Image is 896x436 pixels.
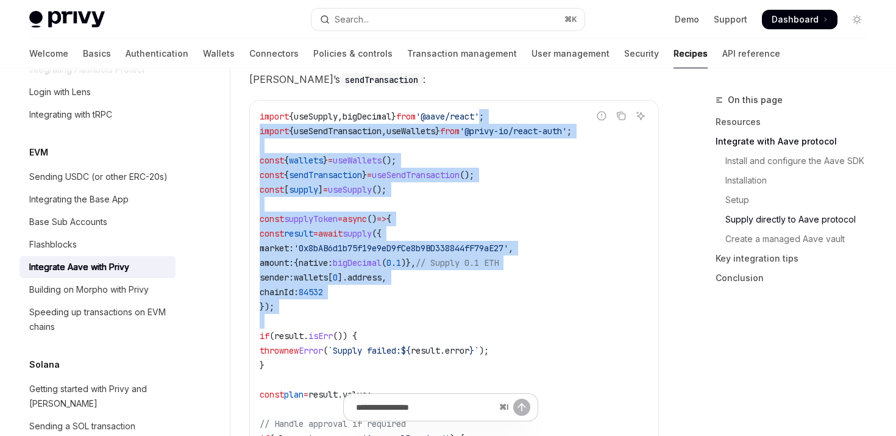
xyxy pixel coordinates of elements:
[333,155,382,166] span: useWallets
[289,170,362,180] span: sendTransaction
[513,399,530,416] button: Send message
[29,419,135,434] div: Sending a SOL transaction
[284,170,289,180] span: {
[313,228,318,239] span: =
[340,73,423,87] code: sendTransaction
[722,39,780,68] a: API reference
[289,126,294,137] span: {
[20,188,176,210] a: Integrating the Base App
[674,39,708,68] a: Recipes
[716,190,876,210] a: Setup
[29,282,149,297] div: Building on Morpho with Privy
[260,170,284,180] span: const
[289,111,294,122] span: {
[260,389,284,400] span: const
[335,12,369,27] div: Search...
[260,111,289,122] span: import
[440,345,445,356] span: .
[460,126,567,137] span: '@privy-io/react-auth'
[328,155,333,166] span: =
[269,331,274,341] span: (
[29,382,168,411] div: Getting started with Privy and [PERSON_NAME]
[313,39,393,68] a: Policies & controls
[304,331,308,341] span: .
[347,272,382,283] span: address
[299,287,323,298] span: 84532
[338,272,347,283] span: ].
[372,170,460,180] span: useSendTransaction
[29,170,168,184] div: Sending USDC (or other ERC-20s)
[338,111,343,122] span: ,
[675,13,699,26] a: Demo
[260,213,284,224] span: const
[716,229,876,249] a: Create a managed Aave vault
[714,13,747,26] a: Support
[762,10,837,29] a: Dashboard
[401,257,416,268] span: )},
[401,345,411,356] span: ${
[29,145,48,160] h5: EVM
[260,345,284,356] span: throw
[29,85,91,99] div: Login with Lens
[716,268,876,288] a: Conclusion
[323,345,328,356] span: (
[20,378,176,415] a: Getting started with Privy and [PERSON_NAME]
[367,170,372,180] span: =
[479,345,489,356] span: );
[343,228,372,239] span: supply
[20,166,176,188] a: Sending USDC (or other ERC-20s)
[333,331,357,341] span: ()) {
[356,394,494,421] input: Ask a question...
[274,331,304,341] span: result
[299,345,323,356] span: Error
[284,184,289,195] span: [
[474,345,479,356] span: `
[479,111,484,122] span: ;
[343,213,367,224] span: async
[29,11,105,28] img: light logo
[328,345,401,356] span: `Supply failed:
[377,213,386,224] span: =>
[284,155,289,166] span: {
[29,39,68,68] a: Welcome
[372,184,386,195] span: ();
[343,389,367,400] span: value
[716,132,876,151] a: Integrate with Aave protocol
[260,126,289,137] span: import
[20,279,176,301] a: Building on Morpho with Privy
[323,155,328,166] span: }
[289,155,323,166] span: wallets
[20,256,176,278] a: Integrate Aave with Privy
[328,184,372,195] span: useSupply
[508,243,513,254] span: ,
[294,243,508,254] span: '0x8bAB6d1b75f19e9eD9fCe8b9BD338844fF79aE27'
[260,360,265,371] span: }
[260,243,294,254] span: market:
[772,13,819,26] span: Dashboard
[308,389,338,400] span: result
[323,184,328,195] span: =
[391,111,396,122] span: }
[311,9,584,30] button: Open search
[343,111,391,122] span: bigDecimal
[294,257,299,268] span: {
[716,210,876,229] a: Supply directly to Aave protocol
[396,111,416,122] span: from
[284,389,304,400] span: plan
[624,39,659,68] a: Security
[367,213,377,224] span: ()
[716,151,876,171] a: Install and configure the Aave SDK
[304,389,308,400] span: =
[249,39,299,68] a: Connectors
[83,39,111,68] a: Basics
[338,213,343,224] span: =
[203,39,235,68] a: Wallets
[299,257,333,268] span: native:
[328,272,333,283] span: [
[386,126,435,137] span: useWallets
[29,192,129,207] div: Integrating the Base App
[564,15,577,24] span: ⌘ K
[416,257,499,268] span: // Supply 0.1 ETH
[308,331,333,341] span: isErr
[567,126,572,137] span: ;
